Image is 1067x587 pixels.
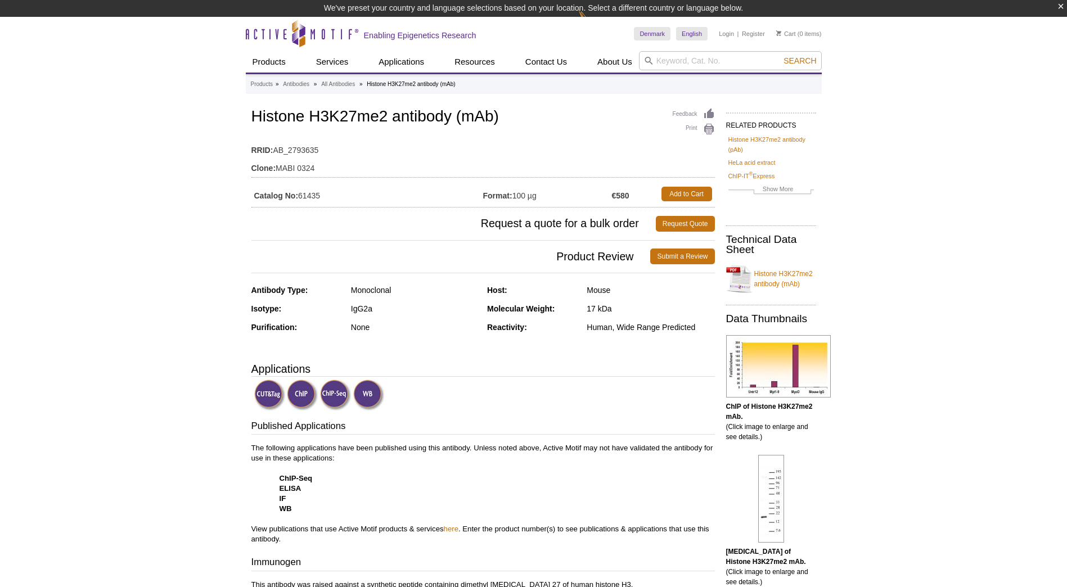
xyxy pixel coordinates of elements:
[776,30,796,38] a: Cart
[448,51,502,73] a: Resources
[656,216,715,232] a: Request Quote
[719,30,734,38] a: Login
[251,323,298,332] strong: Purification:
[661,187,712,201] a: Add to Cart
[351,285,479,295] div: Monoclonal
[784,56,816,65] span: Search
[728,134,814,155] a: Histone H3K27me2 antibody (pAb)
[634,27,670,40] a: Denmark
[251,286,308,295] strong: Antibody Type:
[578,8,608,35] img: Change Here
[639,51,822,70] input: Keyword, Cat. No.
[726,314,816,324] h2: Data Thumbnails
[483,184,612,204] td: 100 µg
[372,51,431,73] a: Applications
[251,156,715,174] td: MABI 0324
[726,401,816,442] p: (Click image to enlarge and see details.)
[676,27,708,40] a: English
[587,304,714,314] div: 17 kDa
[251,79,273,89] a: Products
[737,27,739,40] li: |
[309,51,355,73] a: Services
[251,145,273,155] strong: RRID:
[611,191,629,201] strong: €580
[280,474,313,482] strong: ChIP-Seq
[251,108,715,127] h1: Histone H3K27me2 antibody (mAb)
[726,335,831,398] img: Histone H3K27me2 antibody (mAb) tested by ChIP.
[673,108,715,120] a: Feedback
[351,322,479,332] div: None
[444,525,458,533] a: here
[254,380,285,410] img: CUT&Tag Validated
[726,262,816,296] a: Histone H3K27me2 antibody (mAb)
[726,112,816,133] h2: RELATED PRODUCTS
[251,419,715,435] h3: Published Applications
[314,81,317,87] li: »
[650,249,714,264] a: Submit a Review
[251,556,715,571] h3: Immunogen
[251,443,715,544] p: The following applications have been published using this antibody. Unless noted above, Active Mo...
[749,171,753,177] sup: ®
[351,304,479,314] div: IgG2a
[280,494,286,503] strong: IF
[283,79,309,89] a: Antibodies
[367,81,455,87] li: Histone H3K27me2 antibody (mAb)
[280,484,301,493] strong: ELISA
[519,51,574,73] a: Contact Us
[587,285,714,295] div: Mouse
[276,81,279,87] li: »
[487,286,507,295] strong: Host:
[487,304,555,313] strong: Molecular Weight:
[776,30,781,36] img: Your Cart
[758,455,784,543] img: Histone H3K27me2 antibody (mAb) tested by Western blot.
[251,249,651,264] span: Product Review
[251,216,656,232] span: Request a quote for a bulk order
[251,360,715,377] h3: Applications
[776,27,822,40] li: (0 items)
[483,191,512,201] strong: Format:
[591,51,639,73] a: About Us
[728,184,814,197] a: Show More
[726,234,816,255] h2: Technical Data Sheet
[673,123,715,136] a: Print
[251,163,276,173] strong: Clone:
[320,380,351,410] img: ChIP-Seq Validated
[726,548,806,566] b: [MEDICAL_DATA] of Histone H3K27me2 mAb.
[359,81,363,87] li: »
[587,322,714,332] div: Human, Wide Range Predicted
[251,138,715,156] td: AB_2793635
[728,171,775,181] a: ChIP-IT®Express
[726,547,816,587] p: (Click image to enlarge and see details.)
[726,403,813,421] b: ChIP of Histone H3K27me2 mAb.
[246,51,292,73] a: Products
[254,191,299,201] strong: Catalog No:
[251,184,483,204] td: 61435
[742,30,765,38] a: Register
[364,30,476,40] h2: Enabling Epigenetics Research
[280,504,292,513] strong: WB
[728,157,776,168] a: HeLa acid extract
[321,79,355,89] a: All Antibodies
[487,323,527,332] strong: Reactivity:
[251,304,282,313] strong: Isotype:
[780,56,820,66] button: Search
[353,380,384,410] img: Western Blot Validated
[287,380,318,410] img: ChIP Validated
